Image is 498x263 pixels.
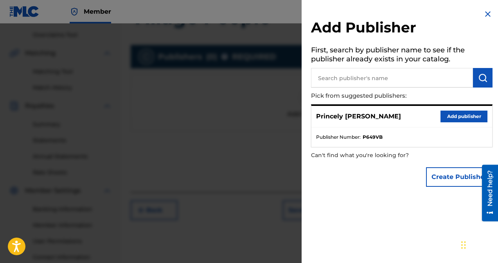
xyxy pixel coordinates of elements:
[316,134,361,141] span: Publisher Number :
[459,225,498,263] iframe: Chat Widget
[476,165,498,222] iframe: Resource Center
[461,233,466,257] div: Drag
[84,7,111,16] span: Member
[363,134,383,141] strong: P649VB
[311,43,493,68] h5: First, search by publisher name to see if the publisher already exists in your catalog.
[311,68,473,88] input: Search publisher's name
[426,167,493,187] button: Create Publisher
[311,147,448,163] p: Can't find what you're looking for?
[70,7,79,16] img: Top Rightsholder
[316,112,401,121] p: Princely [PERSON_NAME]
[9,6,40,17] img: MLC Logo
[478,73,487,82] img: Search Works
[9,5,19,41] div: Need help?
[440,111,487,122] button: Add publisher
[311,19,493,39] h2: Add Publisher
[311,88,448,104] p: Pick from suggested publishers:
